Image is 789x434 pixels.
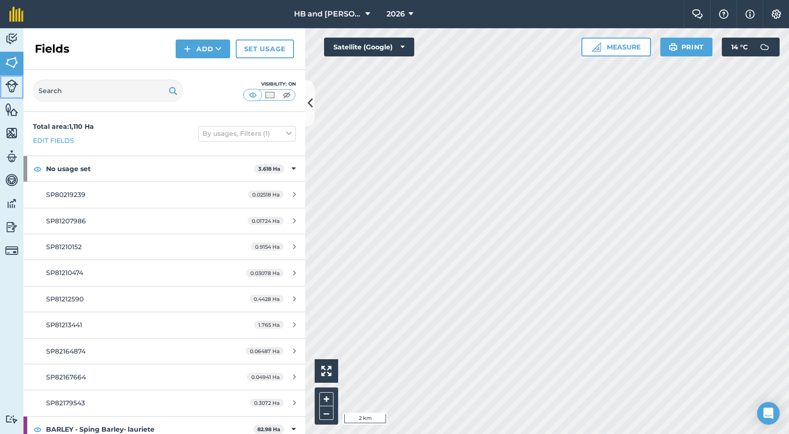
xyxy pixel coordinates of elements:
[23,234,305,260] a: SP812101520.9154 Ha
[387,8,405,20] span: 2026
[281,90,293,100] img: svg+xml;base64,PHN2ZyB4bWxucz0iaHR0cDovL3d3dy53My5vcmcvMjAwMC9zdmciIHdpZHRoPSI1MCIgaGVpZ2h0PSI0MC...
[35,41,70,56] h2: Fields
[46,243,82,251] span: SP81210152
[23,156,305,181] div: No usage set3.618 Ha
[5,244,18,257] img: svg+xml;base64,PD94bWwgdmVyc2lvbj0iMS4wIiBlbmNvZGluZz0idXRmLTgiPz4KPCEtLSBHZW5lcmF0b3I6IEFkb2JlIE...
[23,312,305,338] a: SP812134411.765 Ha
[176,39,230,58] button: Add
[9,7,23,22] img: fieldmargin Logo
[319,392,333,406] button: +
[46,347,85,355] span: SP82164874
[5,55,18,70] img: svg+xml;base64,PHN2ZyB4bWxucz0iaHR0cDovL3d3dy53My5vcmcvMjAwMC9zdmciIHdpZHRoPSI1NiIgaGVpZ2h0PSI2MC...
[257,426,280,433] strong: 82.98 Ha
[33,122,94,131] strong: Total area : 1,110 Ha
[247,373,284,381] span: 0.04941 Ha
[5,150,18,164] img: svg+xml;base64,PD94bWwgdmVyc2lvbj0iMS4wIiBlbmNvZGluZz0idXRmLTgiPz4KPCEtLSBHZW5lcmF0b3I6IEFkb2JlIE...
[33,163,42,174] img: svg+xml;base64,PHN2ZyB4bWxucz0iaHR0cDovL3d3dy53My5vcmcvMjAwMC9zdmciIHdpZHRoPSIxOCIgaGVpZ2h0PSIyNC...
[5,32,18,46] img: svg+xml;base64,PD94bWwgdmVyc2lvbj0iMS4wIiBlbmNvZGluZz0idXRmLTgiPz4KPCEtLSBHZW5lcmF0b3I6IEFkb2JlIE...
[46,295,84,303] span: SP81212590
[321,366,332,376] img: Four arrows, one pointing top left, one top right, one bottom right and the last bottom left
[757,402,780,425] div: Open Intercom Messenger
[33,79,183,102] input: Search
[251,243,284,251] span: 0.9154 Ha
[169,85,178,96] img: svg+xml;base64,PHN2ZyB4bWxucz0iaHR0cDovL3d3dy53My5vcmcvMjAwMC9zdmciIHdpZHRoPSIxOSIgaGVpZ2h0PSIyNC...
[592,42,601,52] img: Ruler icon
[46,373,86,381] span: SP82167664
[248,190,284,198] span: 0.02518 Ha
[248,217,284,225] span: 0.01724 Ha
[5,79,18,93] img: svg+xml;base64,PD94bWwgdmVyc2lvbj0iMS4wIiBlbmNvZGluZz0idXRmLTgiPz4KPCEtLSBHZW5lcmF0b3I6IEFkb2JlIE...
[294,8,362,20] span: HB and [PERSON_NAME]
[692,9,703,19] img: Two speech bubbles overlapping with the left bubble in the forefront
[5,126,18,140] img: svg+xml;base64,PHN2ZyB4bWxucz0iaHR0cDovL3d3dy53My5vcmcvMjAwMC9zdmciIHdpZHRoPSI1NiIgaGVpZ2h0PSI2MC...
[46,321,82,329] span: SP81213441
[23,208,305,234] a: SP812079860.01724 Ha
[731,38,748,56] span: 14 ° C
[258,166,280,172] strong: 3.618 Ha
[246,269,284,277] span: 0.03078 Ha
[254,321,284,329] span: 1.765 Ha
[249,295,284,303] span: 0.4428 Ha
[669,41,678,53] img: svg+xml;base64,PHN2ZyB4bWxucz0iaHR0cDovL3d3dy53My5vcmcvMjAwMC9zdmciIHdpZHRoPSIxOSIgaGVpZ2h0PSIyNC...
[46,217,86,225] span: SP81207986
[5,197,18,211] img: svg+xml;base64,PD94bWwgdmVyc2lvbj0iMS4wIiBlbmNvZGluZz0idXRmLTgiPz4KPCEtLSBHZW5lcmF0b3I6IEFkb2JlIE...
[5,415,18,424] img: svg+xml;base64,PD94bWwgdmVyc2lvbj0iMS4wIiBlbmNvZGluZz0idXRmLTgiPz4KPCEtLSBHZW5lcmF0b3I6IEFkb2JlIE...
[722,38,780,56] button: 14 °C
[23,364,305,390] a: SP821676640.04941 Ha
[198,126,296,141] button: By usages, Filters (1)
[324,38,414,56] button: Satellite (Google)
[23,182,305,207] a: SP802192390.02518 Ha
[236,39,294,58] a: Set usage
[581,38,651,56] button: Measure
[247,90,259,100] img: svg+xml;base64,PHN2ZyB4bWxucz0iaHR0cDovL3d3dy53My5vcmcvMjAwMC9zdmciIHdpZHRoPSI1MCIgaGVpZ2h0PSI0MC...
[745,8,755,20] img: svg+xml;base64,PHN2ZyB4bWxucz0iaHR0cDovL3d3dy53My5vcmcvMjAwMC9zdmciIHdpZHRoPSIxNyIgaGVpZ2h0PSIxNy...
[184,43,191,55] img: svg+xml;base64,PHN2ZyB4bWxucz0iaHR0cDovL3d3dy53My5vcmcvMjAwMC9zdmciIHdpZHRoPSIxNCIgaGVpZ2h0PSIyNC...
[23,339,305,364] a: SP821648740.06487 Ha
[246,347,284,355] span: 0.06487 Ha
[771,9,782,19] img: A cog icon
[755,38,774,56] img: svg+xml;base64,PD94bWwgdmVyc2lvbj0iMS4wIiBlbmNvZGluZz0idXRmLTgiPz4KPCEtLSBHZW5lcmF0b3I6IEFkb2JlIE...
[46,156,254,181] strong: No usage set
[23,390,305,416] a: SP821795430.3072 Ha
[243,80,296,88] div: Visibility: On
[23,260,305,285] a: SP812104740.03078 Ha
[660,38,713,56] button: Print
[718,9,729,19] img: A question mark icon
[264,90,276,100] img: svg+xml;base64,PHN2ZyB4bWxucz0iaHR0cDovL3d3dy53My5vcmcvMjAwMC9zdmciIHdpZHRoPSI1MCIgaGVpZ2h0PSI0MC...
[5,173,18,187] img: svg+xml;base64,PD94bWwgdmVyc2lvbj0iMS4wIiBlbmNvZGluZz0idXRmLTgiPz4KPCEtLSBHZW5lcmF0b3I6IEFkb2JlIE...
[250,399,284,407] span: 0.3072 Ha
[5,103,18,117] img: svg+xml;base64,PHN2ZyB4bWxucz0iaHR0cDovL3d3dy53My5vcmcvMjAwMC9zdmciIHdpZHRoPSI1NiIgaGVpZ2h0PSI2MC...
[46,268,83,277] span: SP81210474
[33,135,74,146] a: Edit fields
[23,286,305,312] a: SP812125900.4428 Ha
[5,220,18,234] img: svg+xml;base64,PD94bWwgdmVyc2lvbj0iMS4wIiBlbmNvZGluZz0idXRmLTgiPz4KPCEtLSBHZW5lcmF0b3I6IEFkb2JlIE...
[46,190,85,199] span: SP80219239
[46,399,85,407] span: SP82179543
[319,406,333,420] button: –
